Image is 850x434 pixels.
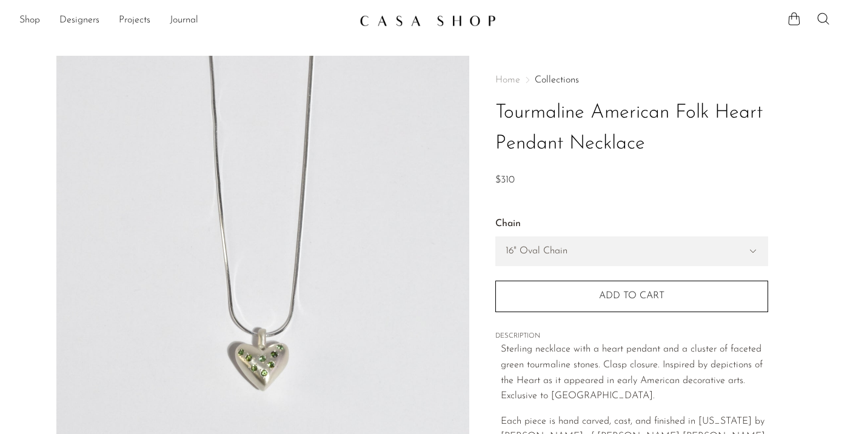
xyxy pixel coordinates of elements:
p: Sterling necklace with a heart pendant and a cluster of faceted green tourmaline stones. Clasp cl... [501,342,768,404]
a: Shop [19,13,40,28]
button: Add to cart [495,281,768,312]
nav: Breadcrumbs [495,75,768,85]
nav: Desktop navigation [19,10,350,31]
a: Projects [119,13,150,28]
span: Add to cart [599,291,664,301]
span: $310 [495,175,515,185]
h1: Tourmaline American Folk Heart Pendant Necklace [495,98,768,159]
a: Journal [170,13,198,28]
span: DESCRIPTION [495,331,768,342]
a: Designers [59,13,99,28]
ul: NEW HEADER MENU [19,10,350,31]
span: Home [495,75,520,85]
label: Chain [495,216,768,232]
a: Collections [535,75,579,85]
